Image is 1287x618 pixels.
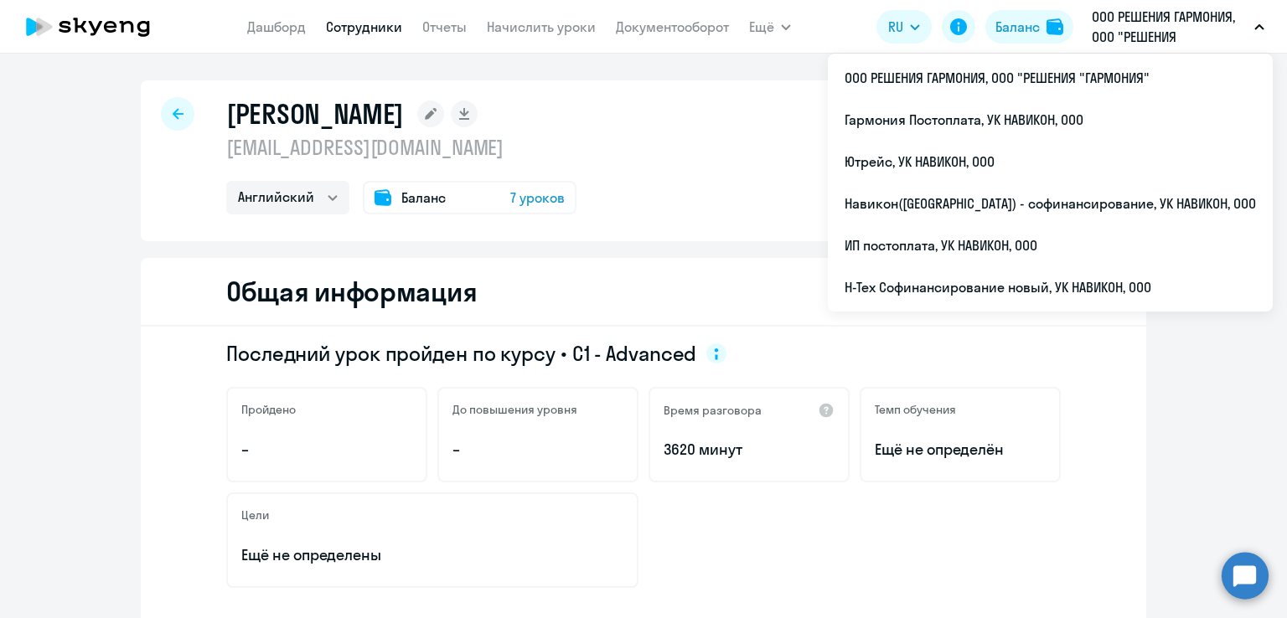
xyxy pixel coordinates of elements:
h5: До повышения уровня [452,402,577,417]
div: Баланс [995,17,1040,37]
p: – [452,439,623,461]
span: RU [888,17,903,37]
p: Ещё не определены [241,544,623,566]
a: Сотрудники [326,18,402,35]
h5: Время разговора [664,403,762,418]
p: – [241,439,412,461]
h1: [PERSON_NAME] [226,97,404,131]
a: Документооборот [616,18,729,35]
a: Начислить уроки [487,18,596,35]
span: 7 уроков [510,188,565,208]
h5: Темп обучения [875,402,956,417]
h5: Пройдено [241,402,296,417]
button: ООО РЕШЕНИЯ ГАРМОНИЯ, ООО "РЕШЕНИЯ "ГАРМОНИЯ" [1083,7,1273,47]
button: Балансbalance [985,10,1073,44]
p: 3620 минут [664,439,835,461]
h2: Общая информация [226,275,477,308]
a: Дашборд [247,18,306,35]
button: RU [876,10,932,44]
a: Отчеты [422,18,467,35]
img: balance [1047,18,1063,35]
h5: Цели [241,507,269,523]
span: Баланс [401,188,446,208]
button: Ещё [749,10,791,44]
span: Последний урок пройден по курсу • C1 - Advanced [226,340,696,367]
span: Ещё не определён [875,439,1046,461]
p: ООО РЕШЕНИЯ ГАРМОНИЯ, ООО "РЕШЕНИЯ "ГАРМОНИЯ" [1092,7,1248,47]
span: Ещё [749,17,774,37]
ul: Ещё [828,54,1273,312]
p: [EMAIL_ADDRESS][DOMAIN_NAME] [226,134,576,161]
